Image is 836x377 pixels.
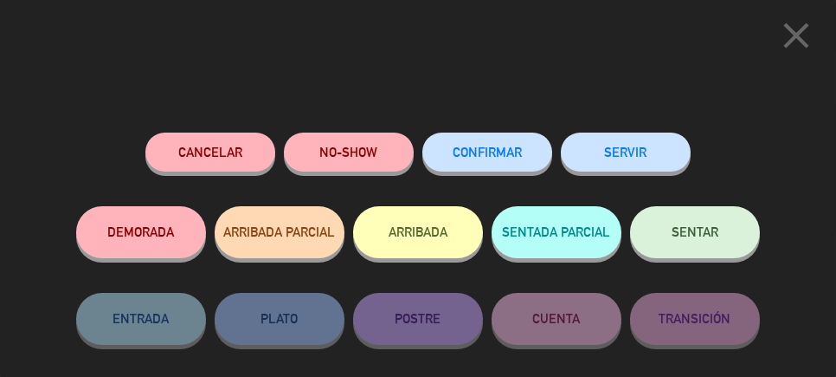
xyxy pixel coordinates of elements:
[492,293,621,345] button: CUENTA
[630,293,760,345] button: TRANSICIÓN
[453,145,522,159] span: CONFIRMAR
[76,206,206,258] button: DEMORADA
[224,224,336,239] span: ARRIBADA PARCIAL
[561,133,691,172] button: SERVIR
[630,206,760,258] button: SENTAR
[284,133,414,172] button: NO-SHOW
[492,206,621,258] button: SENTADA PARCIAL
[672,224,718,239] span: SENTAR
[145,133,275,172] button: Cancelar
[353,293,483,345] button: POSTRE
[769,13,823,64] button: close
[215,293,344,345] button: PLATO
[76,293,206,345] button: ENTRADA
[422,133,552,172] button: CONFIRMAR
[775,14,818,57] i: close
[215,206,344,258] button: ARRIBADA PARCIAL
[353,206,483,258] button: ARRIBADA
